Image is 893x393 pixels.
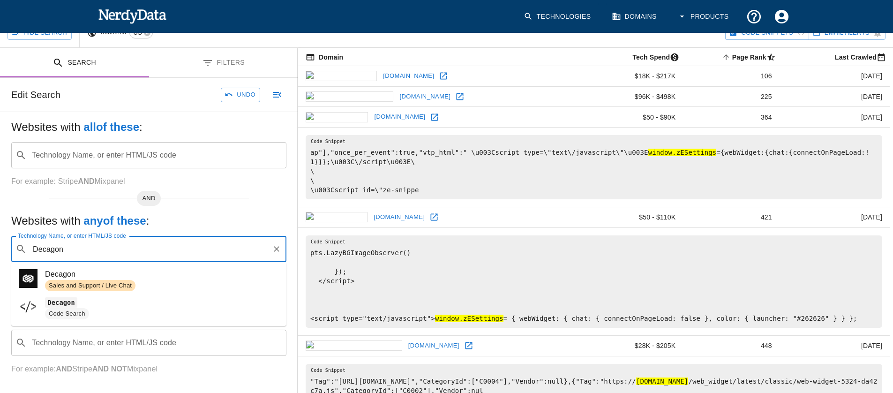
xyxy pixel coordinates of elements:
[648,149,717,156] hl: window.zESettings
[306,135,882,199] pre: ap"],"once_per_event":true,"vtp_html":" \u003Cscript type=\"text\/javascript\"\u003E ={webWidget:...
[780,86,890,107] td: [DATE]
[636,378,689,385] hl: [DOMAIN_NAME]
[306,71,377,81] img: issuu.com icon
[11,120,286,135] h5: Websites with :
[306,112,368,122] img: jstor.org icon
[45,281,135,290] span: Sales and Support / Live Chat
[620,52,683,63] span: The estimated minimum and maximum annual tech spend each webpage has, based on the free, freemium...
[809,26,885,40] button: Get email alerts with newly found website results. Click to enable.
[683,86,779,107] td: 225
[149,48,298,77] button: Filters
[8,26,72,40] button: Hide Search
[846,326,882,362] iframe: Drift Widget Chat Controller
[98,7,167,25] img: NerdyData.com
[11,87,60,102] h6: Edit Search
[581,66,683,86] td: $18K - $217K
[683,66,779,86] td: 106
[306,91,393,102] img: sharethis.com icon
[56,365,72,373] b: AND
[11,176,286,187] p: For example: Stripe Mixpanel
[306,52,343,63] span: The registered domain name (i.e. "nerdydata.com").
[270,242,283,256] button: Clear
[581,86,683,107] td: $96K - $498K
[45,310,89,318] span: Code Search
[780,335,890,356] td: [DATE]
[306,340,402,351] img: worldwildlife.org icon
[581,207,683,228] td: $50 - $110K
[130,28,145,38] span: US
[518,3,599,30] a: Technologies
[683,107,779,128] td: 364
[137,194,161,203] span: AND
[435,315,503,322] hl: window.zESettings
[768,3,795,30] button: Account Settings
[372,110,428,124] a: [DOMAIN_NAME]
[672,3,736,30] button: Products
[683,335,779,356] td: 448
[720,52,780,63] span: A page popularity ranking based on a domain's backlinks. Smaller numbers signal more popular doma...
[780,66,890,86] td: [DATE]
[427,210,441,224] a: Open ifttt.com in new window
[45,269,279,280] span: Decagon
[306,212,368,222] img: ifttt.com icon
[428,110,442,124] a: Open jstor.org in new window
[11,213,286,228] h5: Websites with :
[462,339,476,353] a: Open worldwildlife.org in new window
[83,121,139,133] b: all of these
[381,69,436,83] a: [DOMAIN_NAME]
[371,210,427,225] a: [DOMAIN_NAME]
[306,235,882,328] pre: pts.LazyBGImageObserver() }); </script> <script type="text/javascript"> = { webWidget: { chat: { ...
[100,28,129,38] span: Countries
[606,3,664,30] a: Domains
[406,339,462,353] a: [DOMAIN_NAME]
[92,365,127,373] b: AND NOT
[780,207,890,228] td: [DATE]
[129,27,152,38] div: US
[453,90,467,104] a: Open sharethis.com in new window
[436,69,450,83] a: Open issuu.com in new window
[780,107,890,128] td: [DATE]
[45,297,77,307] code: Decagon
[18,232,126,240] label: Technology Name, or enter HTML/JS code
[397,90,453,104] a: [DOMAIN_NAME]
[221,88,260,102] button: Undo
[823,52,890,63] span: Most recent date this website was successfully crawled
[581,107,683,128] td: $50 - $90K
[78,177,94,185] b: AND
[581,335,683,356] td: $28K - $205K
[83,214,146,227] b: any of these
[683,207,779,228] td: 421
[825,28,870,38] span: Get email alerts with newly found website results. Click to enable.
[11,363,286,375] p: For example: Stripe Mixpanel
[740,3,768,30] button: Support and Documentation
